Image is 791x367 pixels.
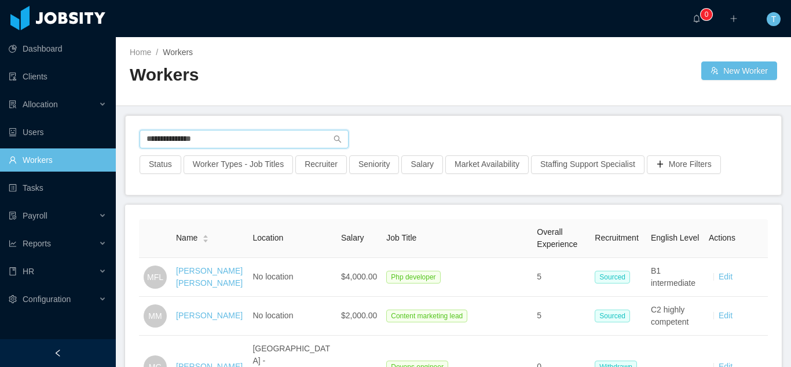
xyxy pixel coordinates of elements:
[701,9,712,20] sup: 0
[349,155,399,174] button: Seniority
[248,258,336,297] td: No location
[130,48,151,57] a: Home
[771,12,777,26] span: T
[709,233,735,242] span: Actions
[386,271,440,284] span: Php developer
[9,100,17,108] i: icon: solution
[9,176,107,199] a: icon: profileTasks
[176,311,243,320] a: [PERSON_NAME]
[532,297,590,336] td: 5
[176,232,197,244] span: Name
[334,135,342,143] i: icon: search
[9,148,107,172] a: icon: userWorkers
[341,272,377,281] span: $4,000.00
[445,155,529,174] button: Market Availability
[176,266,243,288] a: [PERSON_NAME] [PERSON_NAME]
[9,295,17,303] i: icon: setting
[248,297,336,336] td: No location
[646,258,704,297] td: B1 intermediate
[647,155,721,174] button: icon: plusMore Filters
[719,311,733,320] a: Edit
[9,239,17,248] i: icon: line-chart
[130,63,453,87] h2: Workers
[9,121,107,144] a: icon: robotUsers
[531,155,644,174] button: Staffing Support Specialist
[23,211,47,220] span: Payroll
[23,239,51,248] span: Reports
[147,266,163,289] span: MFL
[203,238,209,241] i: icon: caret-down
[23,295,71,304] span: Configuration
[295,155,347,174] button: Recruiter
[595,310,630,322] span: Sourced
[23,267,34,276] span: HR
[202,233,209,241] div: Sort
[693,14,701,23] i: icon: bell
[252,233,283,242] span: Location
[701,61,777,80] button: icon: usergroup-addNew Worker
[386,310,467,322] span: Content marketing lead
[651,233,699,242] span: English Level
[646,297,704,336] td: C2 highly competent
[9,267,17,275] i: icon: book
[386,233,416,242] span: Job Title
[156,48,158,57] span: /
[595,233,638,242] span: Recruitment
[148,304,162,328] span: MM
[595,271,630,284] span: Sourced
[184,155,293,174] button: Worker Types - Job Titles
[9,37,107,60] a: icon: pie-chartDashboard
[719,272,733,281] a: Edit
[341,311,377,320] span: $2,000.00
[341,233,364,242] span: Salary
[23,100,58,109] span: Allocation
[532,258,590,297] td: 5
[140,155,181,174] button: Status
[203,234,209,237] i: icon: caret-up
[9,212,17,220] i: icon: file-protect
[537,227,577,249] span: Overall Experience
[730,14,738,23] i: icon: plus
[9,65,107,88] a: icon: auditClients
[163,48,193,57] span: Workers
[401,155,443,174] button: Salary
